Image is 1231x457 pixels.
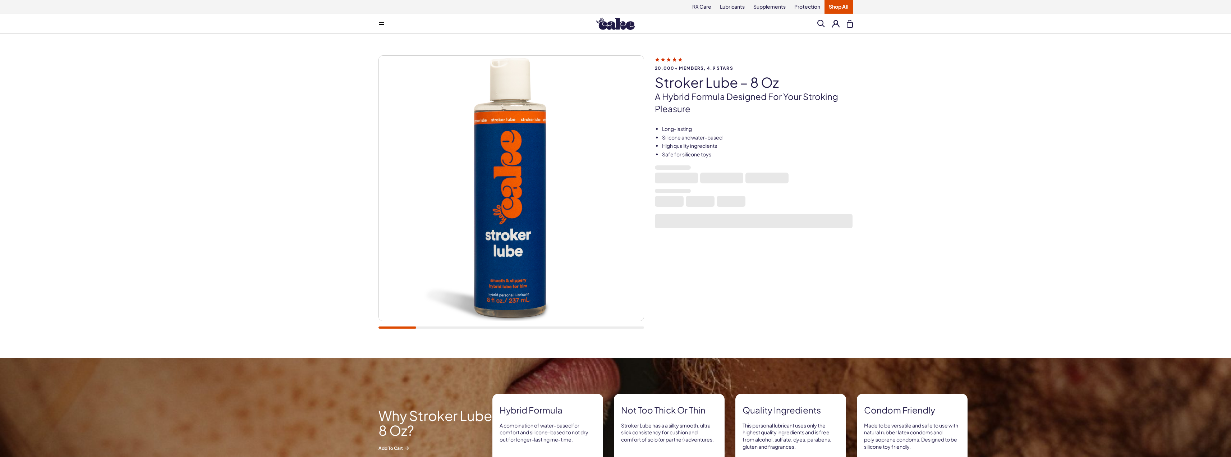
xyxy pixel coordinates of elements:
p: This personal lubricant uses only the highest quality ingredients and is free from alcohol, sulfa... [743,422,839,450]
span: Add to Cart [378,445,508,451]
strong: Hybrid Formula [500,404,596,416]
li: High quality ingredients [662,142,853,150]
span: 20,000+ members, 4.9 stars [655,66,853,70]
h1: Stroker Lube – 8 oz [655,75,853,90]
img: Hello Cake [596,18,635,30]
strong: Condom Friendly [864,404,960,416]
strong: Not Too Thick Or Thin [621,404,717,416]
h2: Why Stroker Lube - 8 oz? [378,408,508,438]
p: A combination of water-based for comfort and silicone-based to not dry out for longer-lasting me-... [500,422,596,443]
img: Stroker Lube – 8 oz [379,56,644,321]
li: Long-lasting [662,125,853,133]
a: 20,000+ members, 4.9 stars [655,56,853,70]
li: Silicone and water-based [662,134,853,141]
strong: Quality Ingredients [743,404,839,416]
p: Stroker Lube has a a silky smooth, ultra slick consistency for cushion and comfort of solo (or pa... [621,422,717,443]
p: A hybrid formula designed for your stroking pleasure [655,91,853,115]
p: Made to be versatile and safe to use with natural rubber latex condoms and polyisoprene condoms. ... [864,422,960,450]
li: Safe for silicone toys [662,151,853,158]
